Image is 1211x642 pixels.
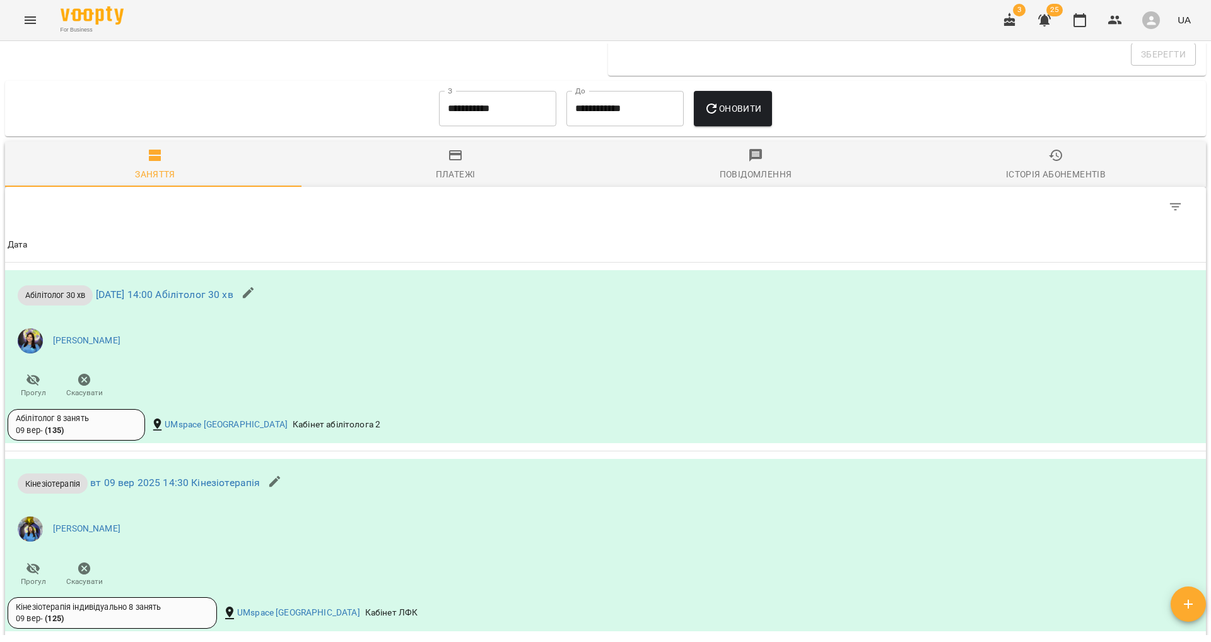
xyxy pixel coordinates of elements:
[1046,4,1063,16] span: 25
[61,6,124,25] img: Voopty Logo
[237,607,360,619] a: UMspace [GEOGRAPHIC_DATA]
[18,328,43,354] img: 24884255850493cb15413a826ca6292d.jpg
[436,167,476,182] div: Платежі
[21,576,46,587] span: Прогул
[704,101,761,116] span: Оновити
[59,369,110,404] button: Скасувати
[45,614,64,623] b: ( 125 )
[21,388,46,398] span: Прогул
[18,289,93,301] span: Абілітолог 30 хв
[694,91,771,126] button: Оновити
[8,409,145,441] div: Абілітолог 8 занять09 вер- (135)
[135,167,175,182] div: Заняття
[5,187,1206,227] div: Table Toolbar
[8,557,59,592] button: Прогул
[1013,4,1026,16] span: 3
[16,413,137,424] div: Абілітолог 8 занять
[53,523,120,535] a: [PERSON_NAME]
[1178,13,1191,27] span: UA
[90,477,260,489] a: вт 09 вер 2025 14:30 Кінезіотерапія
[16,602,209,613] div: Кінезіотерапія індивідуально 8 занять
[8,237,1203,253] span: Дата
[61,26,124,34] span: For Business
[66,388,103,398] span: Скасувати
[15,5,45,35] button: Menu
[18,478,88,490] span: Кінезіотерапія
[16,613,64,624] div: 09 вер -
[16,425,64,436] div: 09 вер -
[53,335,120,347] a: [PERSON_NAME]
[720,167,792,182] div: Повідомлення
[18,516,43,542] img: d1dec607e7f372b62d1bb04098aa4c64.jpeg
[165,419,288,431] a: UMspace [GEOGRAPHIC_DATA]
[8,369,59,404] button: Прогул
[96,288,233,300] a: [DATE] 14:00 Абілітолог 30 хв
[1006,167,1106,182] div: Історія абонементів
[66,576,103,587] span: Скасувати
[59,557,110,592] button: Скасувати
[1161,192,1191,222] button: Фільтр
[8,237,28,253] div: Дата
[363,604,421,622] div: Кабінет ЛФК
[290,416,383,434] div: Кабінет абілітолога 2
[45,425,64,435] b: ( 135 )
[1173,8,1196,32] button: UA
[8,237,28,253] div: Sort
[8,597,217,629] div: Кінезіотерапія індивідуально 8 занять09 вер- (125)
